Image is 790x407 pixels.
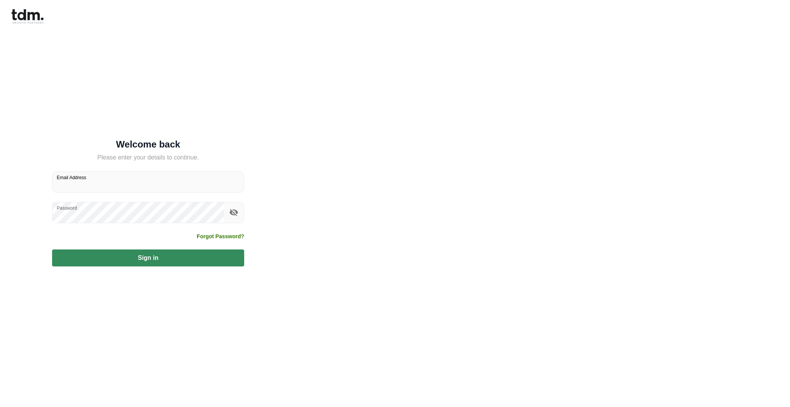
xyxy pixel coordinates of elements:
[227,206,240,219] button: toggle password visibility
[52,141,244,148] h5: Welcome back
[52,153,244,162] h5: Please enter your details to continue.
[57,205,77,211] label: Password
[57,174,86,181] label: Email Address
[52,249,244,266] button: Sign in
[197,232,244,240] a: Forgot Password?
